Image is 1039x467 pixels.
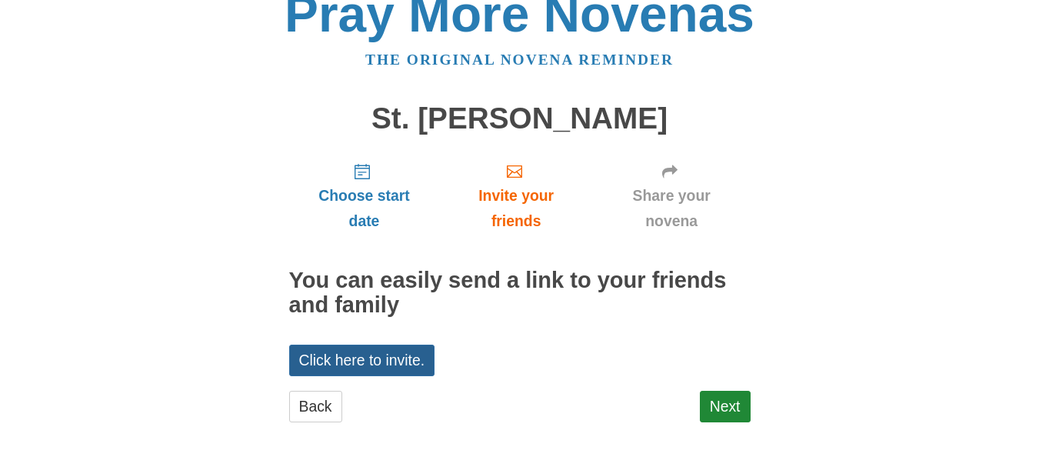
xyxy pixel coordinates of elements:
[439,150,592,242] a: Invite your friends
[289,391,342,422] a: Back
[289,269,751,318] h2: You can easily send a link to your friends and family
[700,391,751,422] a: Next
[608,183,735,234] span: Share your novena
[365,52,674,68] a: The original novena reminder
[593,150,751,242] a: Share your novena
[289,150,440,242] a: Choose start date
[455,183,577,234] span: Invite your friends
[289,102,751,135] h1: St. [PERSON_NAME]
[305,183,425,234] span: Choose start date
[289,345,435,376] a: Click here to invite.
